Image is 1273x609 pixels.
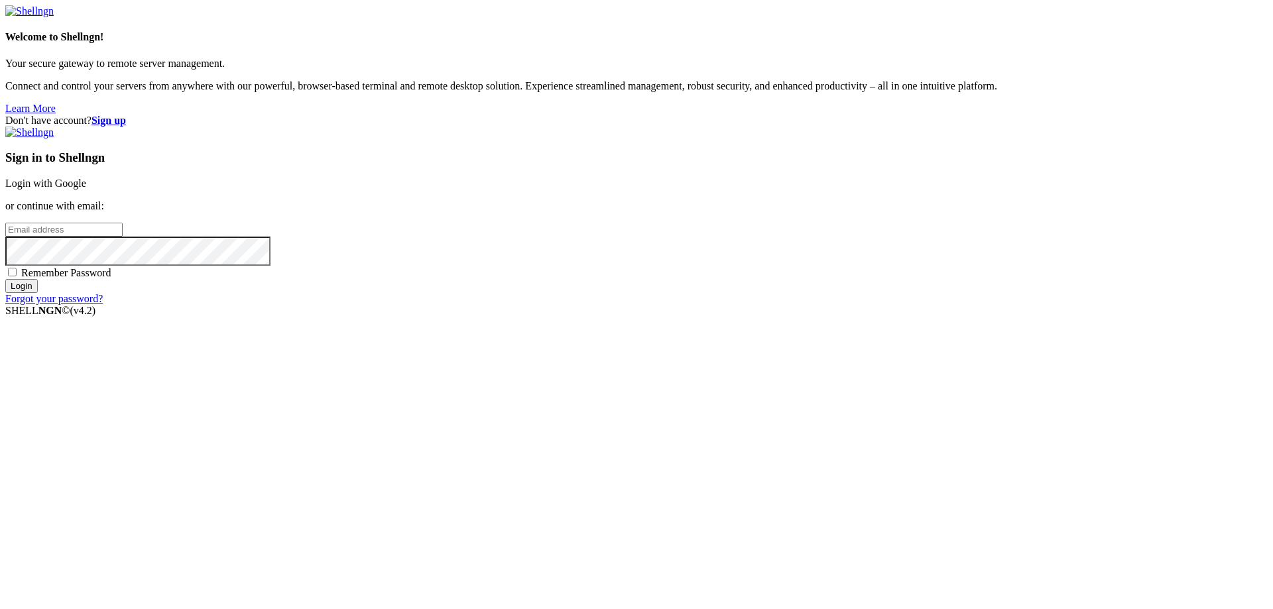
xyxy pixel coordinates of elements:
input: Login [5,279,38,293]
p: Your secure gateway to remote server management. [5,58,1268,70]
img: Shellngn [5,127,54,138]
b: NGN [38,305,62,316]
span: SHELL © [5,305,95,316]
h4: Welcome to Shellngn! [5,31,1268,43]
p: Connect and control your servers from anywhere with our powerful, browser-based terminal and remo... [5,80,1268,92]
img: Shellngn [5,5,54,17]
h3: Sign in to Shellngn [5,150,1268,165]
a: Learn More [5,103,56,114]
a: Sign up [91,115,126,126]
p: or continue with email: [5,200,1268,212]
a: Login with Google [5,178,86,189]
span: Remember Password [21,267,111,278]
input: Email address [5,223,123,237]
a: Forgot your password? [5,293,103,304]
span: 4.2.0 [70,305,96,316]
input: Remember Password [8,268,17,276]
div: Don't have account? [5,115,1268,127]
